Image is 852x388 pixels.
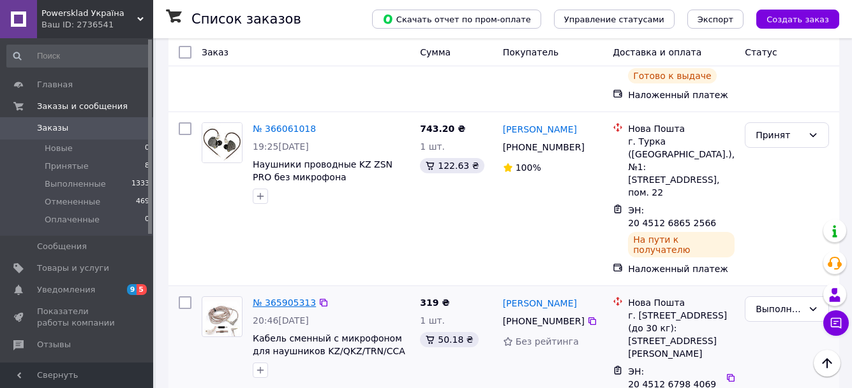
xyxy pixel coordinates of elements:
span: Товары и услуги [37,262,109,274]
div: г. Турка ([GEOGRAPHIC_DATA].), №1: [STREET_ADDRESS], пом. 22 [628,135,735,199]
span: ЭН: 20 4512 6865 2566 [628,205,716,228]
img: Фото товару [202,123,242,162]
span: 20:46[DATE] [253,315,309,326]
span: Оплаченные [45,214,100,226]
span: Выполненные [45,178,106,190]
span: 1333 [131,178,149,190]
span: Отмененные [45,196,100,208]
span: Сумма [420,47,451,57]
div: Ваш ID: 2736541 [41,19,153,31]
span: Показатели работы компании [37,306,118,329]
a: Кабель сменный с микрофоном для наушников KZ/QKZ/TRN/CCA тип B 2pin, 0.75mm, штекер mini jack 3.5mm [253,333,407,382]
span: Экспорт [698,15,733,24]
span: Powersklad Україна [41,8,137,19]
a: [PERSON_NAME] [503,297,577,310]
span: Создать заказ [766,15,829,24]
div: [PHONE_NUMBER] [500,312,587,330]
div: Выполнен [756,302,803,316]
span: Отзывы [37,339,71,350]
span: Покупатель [503,47,559,57]
a: № 365905313 [253,298,316,308]
button: Создать заказ [756,10,839,29]
span: Заказы [37,122,68,134]
div: Готово к выдаче [628,68,716,83]
span: 1 шт. [420,141,445,152]
span: Сообщения [37,241,87,252]
span: 100% [516,162,541,173]
a: Создать заказ [744,13,839,24]
button: Чат с покупателем [823,310,849,336]
span: Главная [37,79,73,90]
span: 1 шт. [420,315,445,326]
div: г. [STREET_ADDRESS] (до 30 кг): [STREET_ADDRESS][PERSON_NAME] [628,309,735,360]
div: Нова Пошта [628,122,735,135]
div: Принят [756,128,803,142]
a: Наушники проводные KZ ZSN PRO без микрофона двухдрайверные гибридные Original Чёрный [253,159,392,208]
a: [PERSON_NAME] [503,123,577,136]
button: Экспорт [687,10,744,29]
span: Заказы и сообщения [37,101,128,112]
button: Наверх [814,350,841,377]
span: Уведомления [37,284,95,296]
div: Наложенный платеж [628,262,735,275]
span: Статус [745,47,777,57]
span: Управление статусами [564,15,664,24]
div: [PHONE_NUMBER] [500,138,587,156]
span: Заказ [202,47,228,57]
div: На пути к получателю [628,232,735,257]
div: Нова Пошта [628,296,735,309]
button: Скачать отчет по пром-оплате [372,10,541,29]
h1: Список заказов [191,11,301,27]
span: 469 [136,196,149,208]
span: Доставка и оплата [613,47,701,57]
span: 5 [137,284,147,295]
div: 50.18 ₴ [420,332,478,347]
span: 19:25[DATE] [253,141,309,152]
span: 8 [145,161,149,172]
span: 743.20 ₴ [420,124,465,134]
span: Новые [45,143,73,154]
button: Управление статусами [554,10,675,29]
a: Фото товару [202,122,243,163]
span: 9 [127,284,137,295]
span: 319 ₴ [420,298,449,308]
span: 0 [145,214,149,226]
span: Принятые [45,161,89,172]
span: Без рейтинга [516,336,579,347]
span: Скачать отчет по пром-оплате [382,13,531,25]
a: Фото товару [202,296,243,337]
div: 122.63 ₴ [420,158,484,173]
a: № 366061018 [253,124,316,134]
div: Наложенный платеж [628,89,735,101]
span: Покупатели [37,361,89,373]
span: 0 [145,143,149,154]
img: Фото товару [204,297,239,336]
input: Поиск [6,45,151,68]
